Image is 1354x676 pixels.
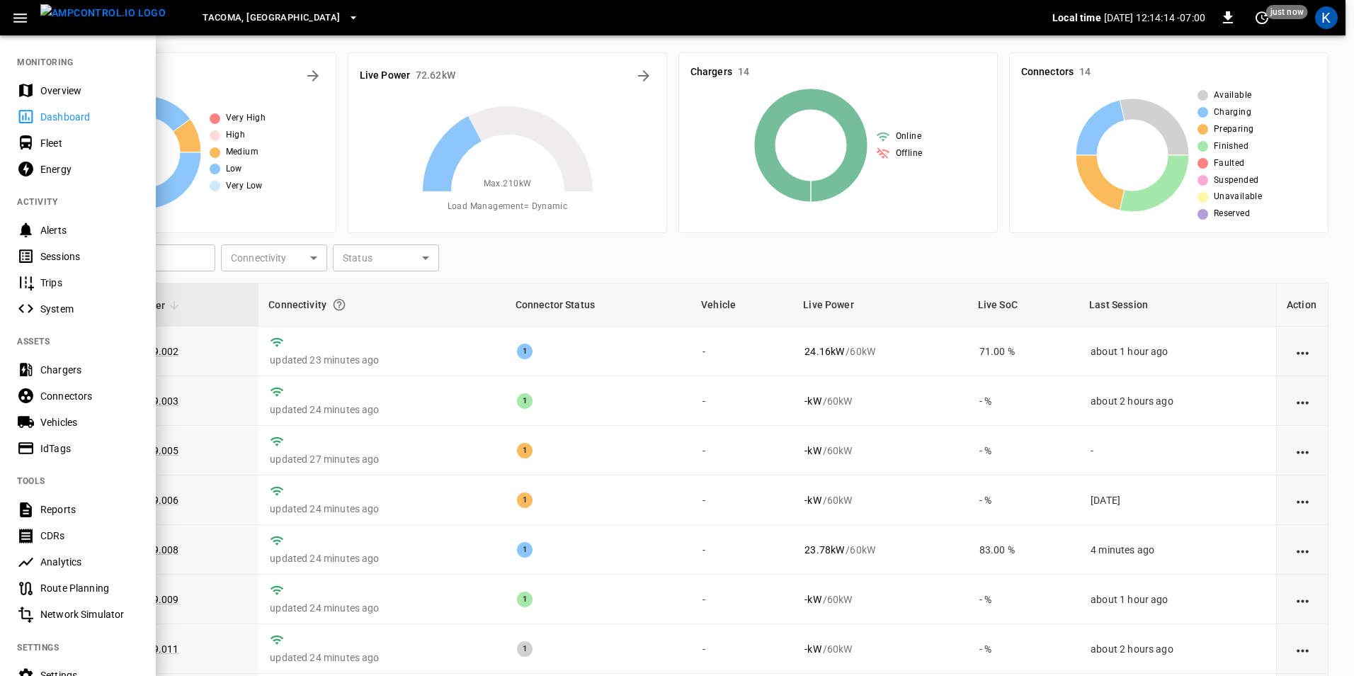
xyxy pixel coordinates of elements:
[40,581,139,595] div: Route Planning
[40,502,139,517] div: Reports
[40,302,139,316] div: System
[40,136,139,150] div: Fleet
[40,415,139,429] div: Vehicles
[40,84,139,98] div: Overview
[203,10,340,26] span: Tacoma, [GEOGRAPHIC_DATA]
[1104,11,1205,25] p: [DATE] 12:14:14 -07:00
[40,4,166,22] img: ampcontrol.io logo
[1052,11,1101,25] p: Local time
[40,110,139,124] div: Dashboard
[40,276,139,290] div: Trips
[40,529,139,543] div: CDRs
[40,441,139,456] div: IdTags
[40,389,139,403] div: Connectors
[1251,6,1273,29] button: set refresh interval
[1315,6,1338,29] div: profile-icon
[40,162,139,176] div: Energy
[1266,5,1308,19] span: just now
[40,223,139,237] div: Alerts
[40,363,139,377] div: Chargers
[40,249,139,264] div: Sessions
[40,555,139,569] div: Analytics
[40,607,139,621] div: Network Simulator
